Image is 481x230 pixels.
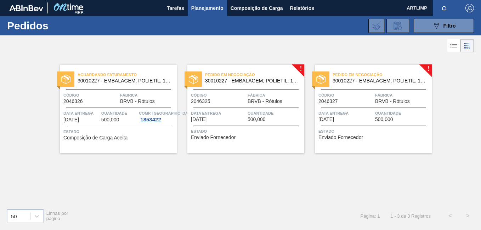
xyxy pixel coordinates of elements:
[333,78,426,84] span: 30010227 - EMBALAGEM;POLIETIL. 100X70X006;;07575 RO
[433,3,455,13] button: Notificações
[189,75,198,84] img: estado
[205,78,299,84] span: 30010227 - EMBALAGEM;POLIETIL. 100X70X006;;07575 RO
[248,110,302,117] span: Quantidade
[375,110,430,117] span: Quantidade
[318,117,334,122] span: 29/10/2025
[191,92,246,99] span: Código
[316,75,326,84] img: estado
[391,213,431,219] span: 1 - 3 de 3 Registros
[167,4,184,12] span: Tarefas
[414,19,474,33] button: Filtro
[63,135,128,140] span: Composição de Carga Aceita
[205,71,304,78] span: Pedido em Negociação
[304,65,432,153] a: !estadoPedido em Negociação30010227 - EMBALAGEM; POLIETIL. 100X70X006;; 07575 ROCódigo2046327Fábr...
[139,110,175,122] a: Comp. [GEOGRAPHIC_DATA]1853422
[318,128,430,135] span: Status
[318,92,373,99] span: Código
[78,78,171,84] span: 30010227 - EMBALAGEM;POLIETIL. 100X70X006;;07575 RO
[139,110,194,117] span: Comp. Carga
[177,65,304,153] a: !estadoPedido em Negociação30010227 - EMBALAGEM; POLIETIL. 100X70X006;; 07575 ROCódigo2046325Fábr...
[248,92,302,99] span: Fábrica
[120,92,175,99] span: Fábrica
[191,4,223,12] span: Planejamento
[139,117,162,122] div: 1853422
[318,135,363,140] span: Enviado Fornecedor
[191,117,206,122] span: 17/10/2025
[465,4,474,12] img: Logout
[248,99,282,104] span: BRVB - Rótulos
[11,213,17,219] div: 50
[375,99,410,104] span: BRVB - Rótulos
[101,117,119,122] span: 500,000
[333,71,432,78] span: Pedido em Negociação
[191,135,236,140] span: Enviado Fornecedor
[63,110,100,117] span: Data Entrega
[290,4,314,12] span: Relatórios
[441,207,459,225] button: <
[78,71,177,78] span: Aguardando Faturamento
[191,128,302,135] span: Status
[368,19,384,33] div: Importar Negociações dos Pedidos
[63,99,83,104] span: 2046326
[459,207,477,225] button: >
[7,22,106,30] h1: Pedidos
[375,92,430,99] span: Fábrica
[61,75,70,84] img: estado
[120,99,155,104] span: BRVB - Rótulos
[46,211,68,221] span: Linhas por página
[375,117,393,122] span: 500,000
[191,99,210,104] span: 2046325
[361,213,380,219] span: Página: 1
[447,39,460,52] div: Visão em Lista
[460,39,474,52] div: Visão em Cards
[231,4,283,12] span: Composição de Carga
[63,117,79,122] span: 10/10/2025
[191,110,246,117] span: Data Entrega
[318,99,338,104] span: 2046327
[443,23,456,29] span: Filtro
[9,5,43,11] img: TNhmsLtSVTkK8tSr43FrP2fwEKptu5GPRR3wAAAABJRU5ErkJggg==
[386,19,409,33] div: Solicitação de Revisão de Pedidos
[248,117,266,122] span: 500,000
[101,110,137,117] span: Quantidade
[49,65,177,153] a: estadoAguardando Faturamento30010227 - EMBALAGEM; POLIETIL. 100X70X006;; 07575 ROCódigo2046326Fáb...
[63,128,175,135] span: Status
[318,110,373,117] span: Data Entrega
[63,92,118,99] span: Código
